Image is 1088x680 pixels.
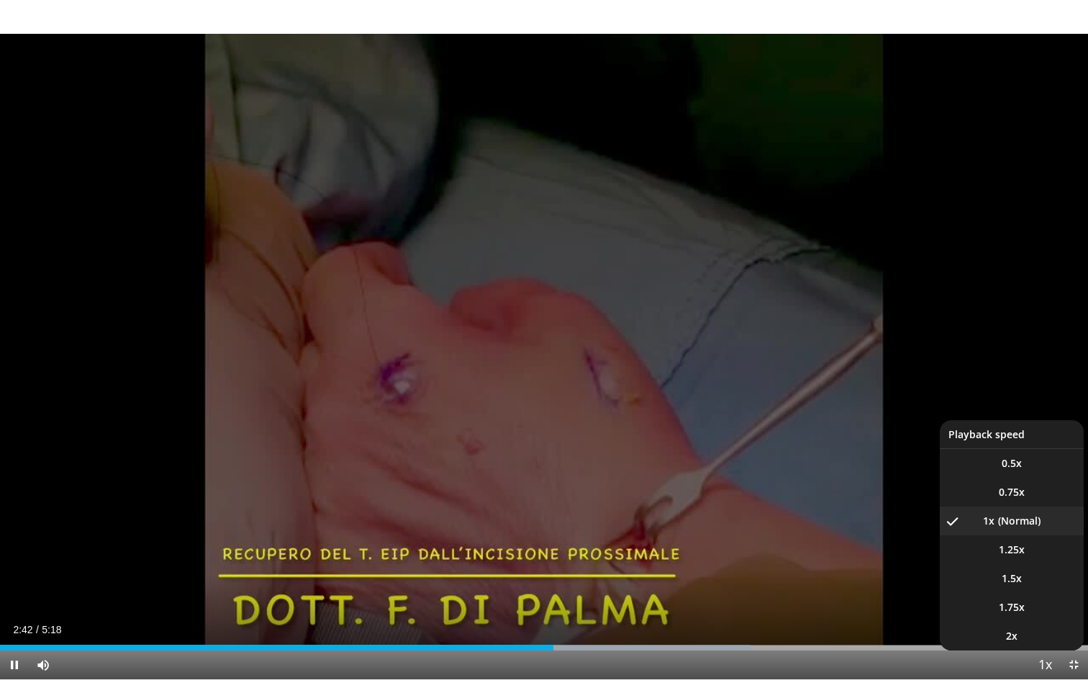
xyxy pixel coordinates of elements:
[13,624,32,635] span: 2:42
[999,543,1025,557] span: 1.25x
[42,624,61,635] span: 5:18
[1002,571,1022,586] span: 1.5x
[29,650,58,679] button: Mute
[1030,650,1059,679] button: Playback Rate
[1006,629,1017,643] span: 2x
[1059,650,1088,679] button: Exit Fullscreen
[1002,456,1022,471] span: 0.5x
[999,600,1025,615] span: 1.75x
[999,485,1025,499] span: 0.75x
[36,624,39,635] span: /
[983,514,994,528] span: 1x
